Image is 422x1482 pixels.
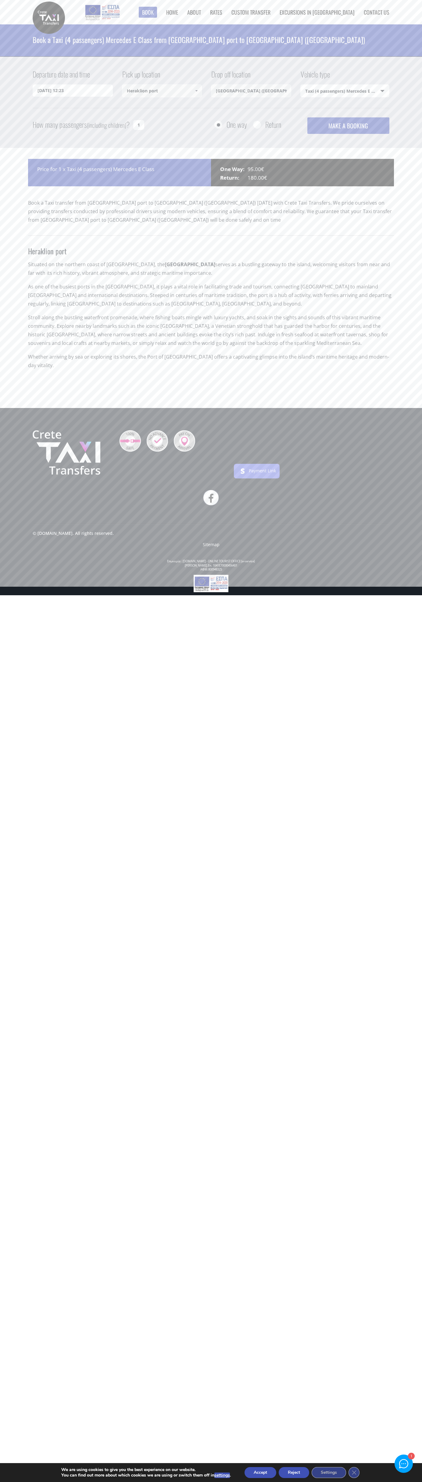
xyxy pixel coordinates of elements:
[220,165,248,174] span: One Way:
[307,117,389,134] button: MAKE A BOOKING
[280,8,355,16] a: Excursions in [GEOGRAPHIC_DATA]
[87,120,126,130] small: (including children)
[174,430,195,452] img: Pay On Arrival
[194,575,229,592] img: e-bannersEUERDF180X90.jpg
[211,69,250,84] label: Drop off location
[33,559,389,572] div: Επωνυμία : [DOMAIN_NAME] - ONLINE TOURIST OFFICE (e-service) [PERSON_NAME].Επ. 1041Ε70000456401 Α...
[300,69,330,84] label: Vehicle type
[214,1473,230,1478] button: settings
[364,8,389,16] a: Contact us
[28,246,394,260] h3: Heraklion port
[279,1467,309,1478] button: Reject
[33,117,130,132] label: How many passengers ?
[33,14,65,20] a: Crete Taxi Transfers | Book a Taxi transfer from Heraklion port to Achillion Palace (Rethymnon) |...
[191,84,202,97] a: Show All Items
[265,121,281,128] label: Return
[122,84,202,97] input: Select pickup location
[28,159,211,186] div: Price for 1 x Taxi (4 passengers) Mercedes E Class
[33,2,65,34] img: Crete Taxi Transfers | Book a Taxi transfer from Heraklion port to Achillion Palace (Rethymnon) |...
[408,1453,414,1460] div: 1
[166,8,178,16] a: Home
[203,490,219,505] a: facebook
[33,24,389,55] h1: Book a Taxi (4 passengers) Mercedes E Class from [GEOGRAPHIC_DATA] port to [GEOGRAPHIC_DATA] ([GE...
[245,1467,276,1478] button: Accept
[28,313,394,353] p: Stroll along the bustling waterfront promenade, where fishing boats mingle with luxury yachts, an...
[147,430,168,452] img: No Advance Payment
[301,85,389,98] span: Taxi (4 passengers) Mercedes E Class
[139,7,157,18] a: Book
[349,1467,359,1478] button: Close GDPR Cookie Banner
[211,159,394,186] div: 95.00€ 180.00€
[238,466,248,476] img: stripe
[28,260,394,282] p: Situated on the northern coast of [GEOGRAPHIC_DATA], the serves as a bustling gateway to the isla...
[249,468,276,474] a: Payment Link
[33,530,114,542] p: © [DOMAIN_NAME]. All rights reserved.
[28,282,394,313] p: As one of the busiest ports in the [GEOGRAPHIC_DATA], it plays a vital role in facilitating trade...
[84,3,120,21] img: e-bannersEUERDF180X90.jpg
[210,8,222,16] a: Rates
[28,353,394,375] p: Whether arriving by sea or exploring its shores, the Port of [GEOGRAPHIC_DATA] offers a captivati...
[211,84,291,97] input: Select drop-off location
[165,261,215,268] strong: [GEOGRAPHIC_DATA]
[187,8,201,16] a: About
[33,430,100,475] img: Crete Taxi Transfers
[120,430,141,452] img: 100% Safe
[203,542,220,547] a: Sitemap
[231,8,270,16] a: Custom Transfer
[312,1467,346,1478] button: Settings
[28,199,394,229] p: Book a Taxi transfer from [GEOGRAPHIC_DATA] port to [GEOGRAPHIC_DATA] ([GEOGRAPHIC_DATA]) [DATE] ...
[227,121,247,128] label: One way
[61,1473,231,1478] p: You can find out more about which cookies we are using or switch them off in .
[122,69,160,84] label: Pick up location
[33,69,90,84] label: Departure date and time
[220,174,248,182] span: Return:
[61,1467,231,1473] p: We are using cookies to give you the best experience on our website.
[281,84,291,97] a: Show All Items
